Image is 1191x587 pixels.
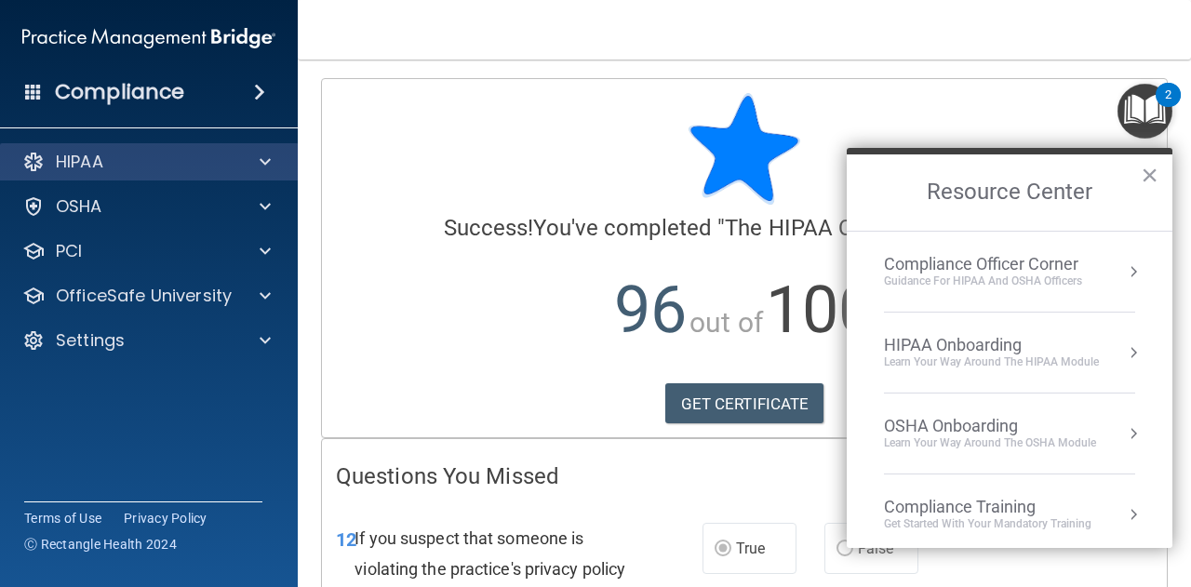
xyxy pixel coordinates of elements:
[884,416,1096,436] div: OSHA Onboarding
[22,151,271,173] a: HIPAA
[766,272,875,348] span: 100
[736,540,765,557] span: True
[55,79,184,105] h4: Compliance
[884,273,1082,289] div: Guidance for HIPAA and OSHA Officers
[336,528,356,551] span: 12
[1165,95,1171,119] div: 2
[24,535,177,554] span: Ⓒ Rectangle Health 2024
[884,335,1099,355] div: HIPAA Onboarding
[56,329,125,352] p: Settings
[884,354,1099,370] div: Learn Your Way around the HIPAA module
[22,20,275,57] img: PMB logo
[884,497,1091,517] div: Compliance Training
[858,540,894,557] span: False
[336,216,1153,240] h4: You've completed " " with a score of
[725,215,883,241] span: The HIPAA Quiz
[24,509,101,527] a: Terms of Use
[56,240,82,262] p: PCI
[847,154,1172,231] h2: Resource Center
[1141,160,1158,190] button: Close
[689,306,763,339] span: out of
[22,285,271,307] a: OfficeSafe University
[836,542,853,556] input: False
[884,254,1082,274] div: Compliance Officer Corner
[614,272,687,348] span: 96
[689,93,800,205] img: blue-star-rounded.9d042014.png
[22,329,271,352] a: Settings
[56,285,232,307] p: OfficeSafe University
[22,195,271,218] a: OSHA
[715,542,731,556] input: True
[884,516,1091,532] div: Get Started with your mandatory training
[847,148,1172,548] div: Resource Center
[56,151,103,173] p: HIPAA
[336,464,1153,488] h4: Questions You Missed
[444,215,534,241] span: Success!
[665,383,824,424] a: GET CERTIFICATE
[884,435,1096,451] div: Learn your way around the OSHA module
[124,509,207,527] a: Privacy Policy
[22,240,271,262] a: PCI
[1117,84,1172,139] button: Open Resource Center, 2 new notifications
[56,195,102,218] p: OSHA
